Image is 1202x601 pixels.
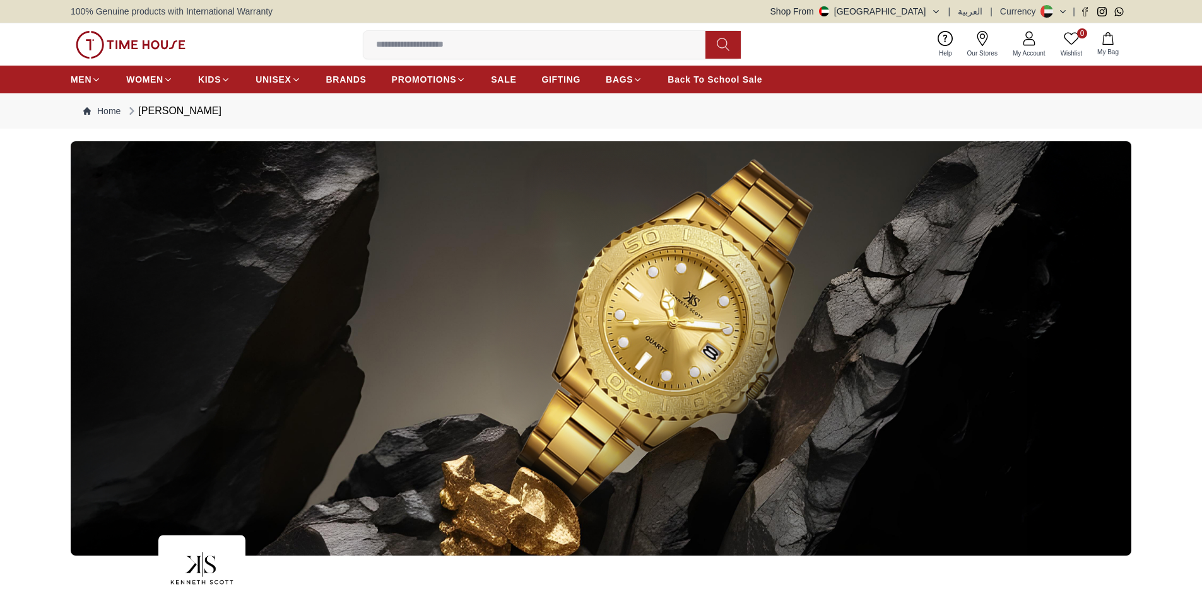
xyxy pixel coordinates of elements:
span: KIDS [198,73,221,86]
img: ... [71,141,1131,556]
span: Help [934,49,957,58]
div: Currency [1000,5,1041,18]
span: 0 [1077,28,1087,38]
a: Home [83,105,121,117]
span: UNISEX [256,73,291,86]
a: BRANDS [326,68,367,91]
button: Shop From[GEOGRAPHIC_DATA] [770,5,941,18]
a: UNISEX [256,68,300,91]
span: Wishlist [1056,49,1087,58]
button: العربية [958,5,982,18]
nav: Breadcrumb [71,93,1131,129]
span: My Account [1008,49,1051,58]
span: | [1073,5,1075,18]
a: Facebook [1080,7,1090,16]
span: WOMEN [126,73,163,86]
a: Help [931,28,960,61]
a: PROMOTIONS [392,68,466,91]
span: | [990,5,993,18]
button: My Bag [1090,30,1126,59]
a: WOMEN [126,68,173,91]
span: GIFTING [541,73,580,86]
img: ... [158,535,245,601]
a: Back To School Sale [668,68,762,91]
span: PROMOTIONS [392,73,457,86]
a: 0Wishlist [1053,28,1090,61]
a: KIDS [198,68,230,91]
a: MEN [71,68,101,91]
img: United Arab Emirates [819,6,829,16]
img: ... [76,31,186,59]
a: GIFTING [541,68,580,91]
span: Back To School Sale [668,73,762,86]
a: Our Stores [960,28,1005,61]
a: SALE [491,68,516,91]
span: SALE [491,73,516,86]
a: Whatsapp [1114,7,1124,16]
span: 100% Genuine products with International Warranty [71,5,273,18]
a: BAGS [606,68,642,91]
a: Instagram [1097,7,1107,16]
span: BRANDS [326,73,367,86]
span: MEN [71,73,91,86]
div: [PERSON_NAME] [126,103,221,119]
span: | [948,5,951,18]
span: BAGS [606,73,633,86]
span: Our Stores [962,49,1003,58]
span: My Bag [1092,47,1124,57]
